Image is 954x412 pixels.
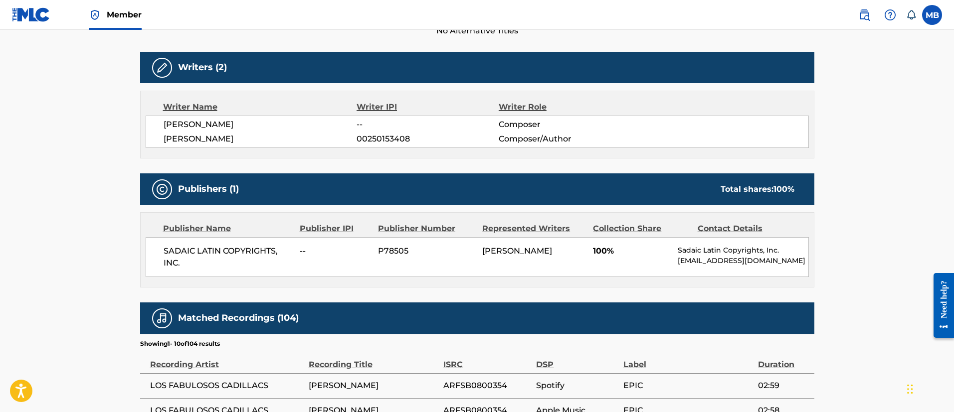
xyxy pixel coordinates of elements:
div: Writer IPI [357,101,499,113]
div: DSP [536,348,618,371]
span: Composer [499,119,628,131]
div: Writer Role [499,101,628,113]
div: Represented Writers [482,223,585,235]
div: Publisher Number [378,223,475,235]
span: -- [300,245,371,257]
div: Collection Share [593,223,690,235]
img: Top Rightsholder [89,9,101,21]
img: search [858,9,870,21]
span: [PERSON_NAME] [164,119,357,131]
span: 02:59 [758,380,809,392]
span: LOS FABULOSOS CADILLACS [150,380,304,392]
img: Writers [156,62,168,74]
span: Spotify [536,380,618,392]
span: -- [357,119,498,131]
h5: Writers (2) [178,62,227,73]
a: Public Search [854,5,874,25]
div: Notifications [906,10,916,20]
p: Sadaic Latin Copyrights, Inc. [678,245,808,256]
span: [PERSON_NAME] [164,133,357,145]
span: [PERSON_NAME] [482,246,552,256]
span: Composer/Author [499,133,628,145]
span: 100% [593,245,670,257]
div: Total shares: [721,183,794,195]
div: Contact Details [698,223,794,235]
img: Publishers [156,183,168,195]
div: Recording Title [309,348,438,371]
div: ISRC [443,348,532,371]
div: Recording Artist [150,348,304,371]
h5: Matched Recordings (104) [178,312,299,324]
img: help [884,9,896,21]
div: Writer Name [163,101,357,113]
h5: Publishers (1) [178,183,239,195]
div: Duration [758,348,809,371]
iframe: Resource Center [926,265,954,345]
div: Publisher Name [163,223,292,235]
span: SADAIC LATIN COPYRIGHTS, INC. [164,245,293,269]
iframe: Chat Widget [904,364,954,412]
span: P78505 [378,245,475,257]
div: Help [880,5,900,25]
span: EPIC [623,380,753,392]
span: No Alternative Titles [140,25,814,37]
p: Showing 1 - 10 of 104 results [140,339,220,348]
div: Drag [907,374,913,404]
span: ARFSB0800354 [443,380,532,392]
div: Label [623,348,753,371]
span: 100 % [773,184,794,194]
div: Publisher IPI [300,223,371,235]
p: [EMAIL_ADDRESS][DOMAIN_NAME] [678,256,808,266]
img: MLC Logo [12,7,50,22]
span: 00250153408 [357,133,498,145]
div: User Menu [922,5,942,25]
span: [PERSON_NAME] [309,380,438,392]
span: Member [107,9,142,20]
img: Matched Recordings [156,312,168,324]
